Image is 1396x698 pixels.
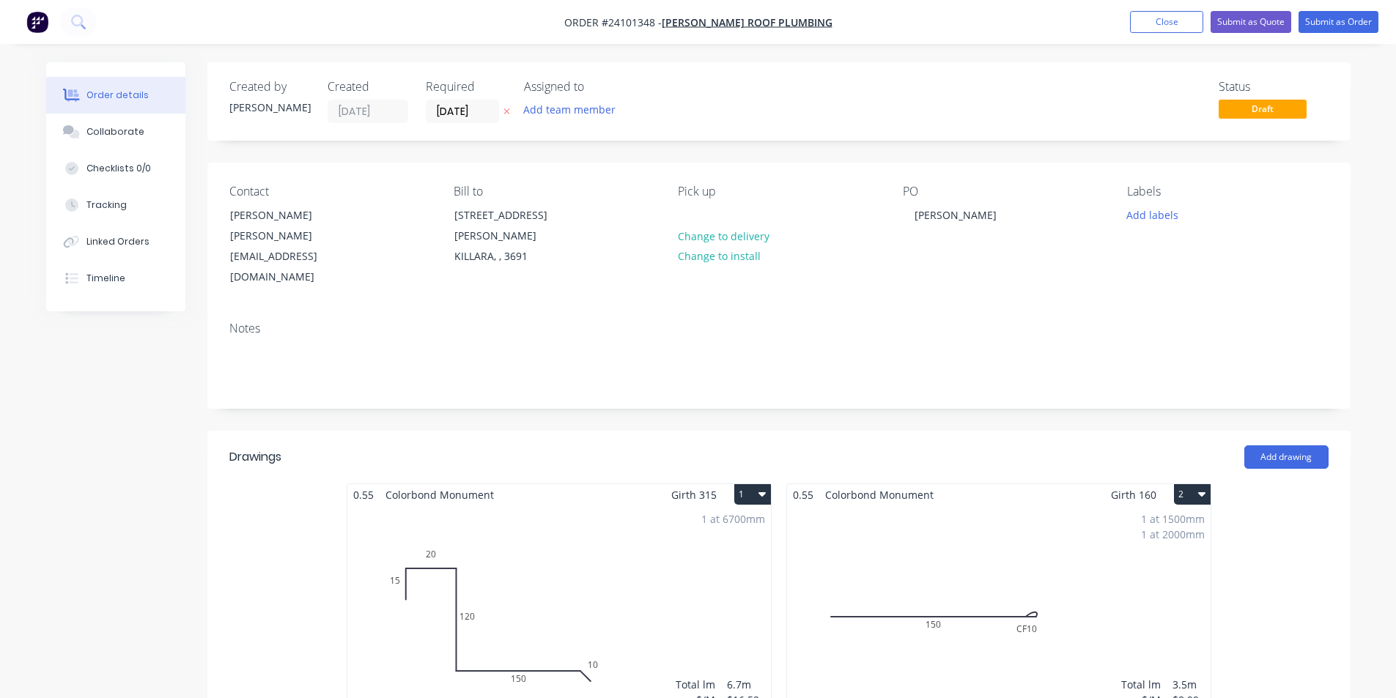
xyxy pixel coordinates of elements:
[86,198,127,212] div: Tracking
[671,484,717,505] span: Girth 315
[903,204,1008,226] div: [PERSON_NAME]
[86,89,149,102] div: Order details
[46,223,185,260] button: Linked Orders
[229,322,1329,335] div: Notes
[524,100,624,119] button: Add team member
[678,185,879,198] div: Pick up
[1299,11,1378,33] button: Submit as Order
[46,260,185,297] button: Timeline
[1174,484,1211,505] button: 2
[328,80,408,94] div: Created
[46,150,185,187] button: Checklists 0/0
[46,77,185,114] button: Order details
[229,448,281,466] div: Drawings
[347,484,380,505] span: 0.55
[1219,100,1307,118] span: Draft
[734,484,771,505] button: 1
[229,80,310,94] div: Created by
[676,677,715,692] div: Total lm
[515,100,623,119] button: Add team member
[819,484,939,505] span: Colorbond Monument
[787,484,819,505] span: 0.55
[86,272,125,285] div: Timeline
[46,187,185,223] button: Tracking
[1141,527,1205,542] div: 1 at 2000mm
[26,11,48,33] img: Factory
[1172,677,1205,692] div: 3.5m
[1219,80,1329,94] div: Status
[524,80,671,94] div: Assigned to
[230,226,352,287] div: [PERSON_NAME][EMAIL_ADDRESS][DOMAIN_NAME]
[229,185,430,198] div: Contact
[86,162,151,175] div: Checklists 0/0
[1130,11,1203,33] button: Close
[229,100,310,115] div: [PERSON_NAME]
[1111,484,1156,505] span: Girth 160
[1141,511,1205,527] div: 1 at 1500mm
[670,246,768,266] button: Change to install
[218,204,364,288] div: [PERSON_NAME][PERSON_NAME][EMAIL_ADDRESS][DOMAIN_NAME]
[454,205,576,246] div: [STREET_ADDRESS][PERSON_NAME]
[670,226,777,245] button: Change to delivery
[1127,185,1328,198] div: Labels
[230,205,352,226] div: [PERSON_NAME]
[86,235,149,248] div: Linked Orders
[1244,445,1329,469] button: Add drawing
[380,484,500,505] span: Colorbond Monument
[701,511,765,527] div: 1 at 6700mm
[727,677,765,692] div: 6.7m
[1121,677,1161,692] div: Total lm
[662,15,832,29] a: [PERSON_NAME] Roof Plumbing
[454,185,654,198] div: Bill to
[903,185,1104,198] div: PO
[442,204,588,267] div: [STREET_ADDRESS][PERSON_NAME]KILLARA, , 3691
[86,125,144,138] div: Collaborate
[1211,11,1291,33] button: Submit as Quote
[426,80,506,94] div: Required
[46,114,185,150] button: Collaborate
[454,246,576,267] div: KILLARA, , 3691
[1119,204,1186,224] button: Add labels
[564,15,662,29] span: Order #24101348 -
